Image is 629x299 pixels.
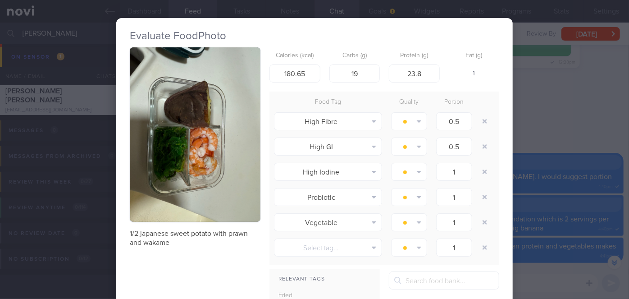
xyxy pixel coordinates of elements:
input: 1.0 [436,213,472,231]
button: Probiotic [274,188,382,206]
button: Select tag... [274,239,382,257]
input: 250 [269,64,320,83]
button: Vegetable [274,213,382,231]
input: 1.0 [436,188,472,206]
label: Protein (g) [392,52,436,60]
label: Calories (kcal) [273,52,317,60]
input: 9 [389,64,440,83]
label: Carbs (g) [333,52,377,60]
div: 1 [449,64,500,83]
div: Quality [387,96,432,109]
button: High GI [274,138,382,156]
div: Relevant Tags [269,274,380,285]
input: 1.0 [436,239,472,257]
button: High Iodine [274,163,382,181]
div: Portion [432,96,477,109]
input: 1.0 [436,112,472,130]
input: Search food bank... [389,271,499,290]
input: 33 [329,64,380,83]
input: 1.0 [436,163,472,181]
p: 1/2 japanese sweet potato with prawn and wakame [130,229,260,247]
label: Fat (g) [452,52,496,60]
h2: Evaluate Food Photo [130,29,499,43]
button: High Fibre [274,112,382,130]
input: 1.0 [436,138,472,156]
img: 1/2 japanese sweet potato with prawn and wakame [130,47,260,222]
div: Food Tag [269,96,387,109]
